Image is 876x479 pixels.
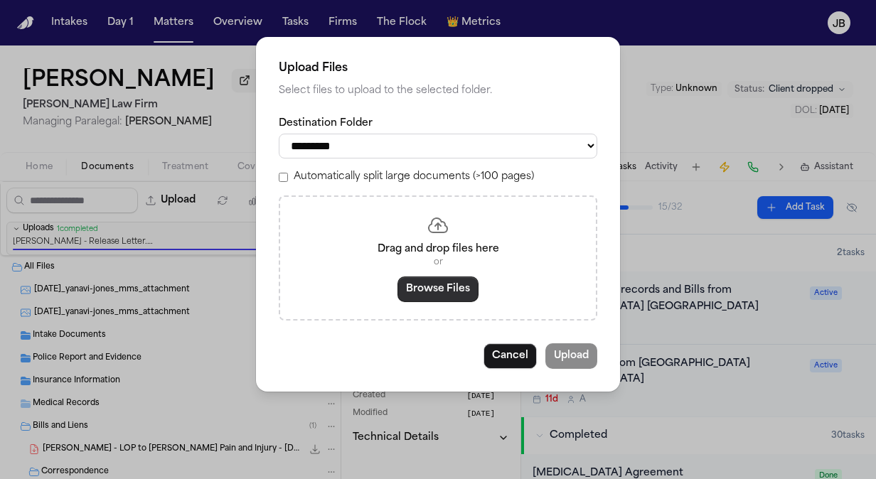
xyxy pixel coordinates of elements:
label: Destination Folder [279,117,597,131]
button: Browse Files [397,276,479,302]
h2: Upload Files [279,60,597,77]
p: Drag and drop files here [297,242,579,257]
p: or [297,257,579,268]
button: Upload [545,343,597,369]
button: Cancel [484,343,537,369]
p: Select files to upload to the selected folder. [279,82,597,99]
label: Automatically split large documents (>100 pages) [294,170,534,184]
